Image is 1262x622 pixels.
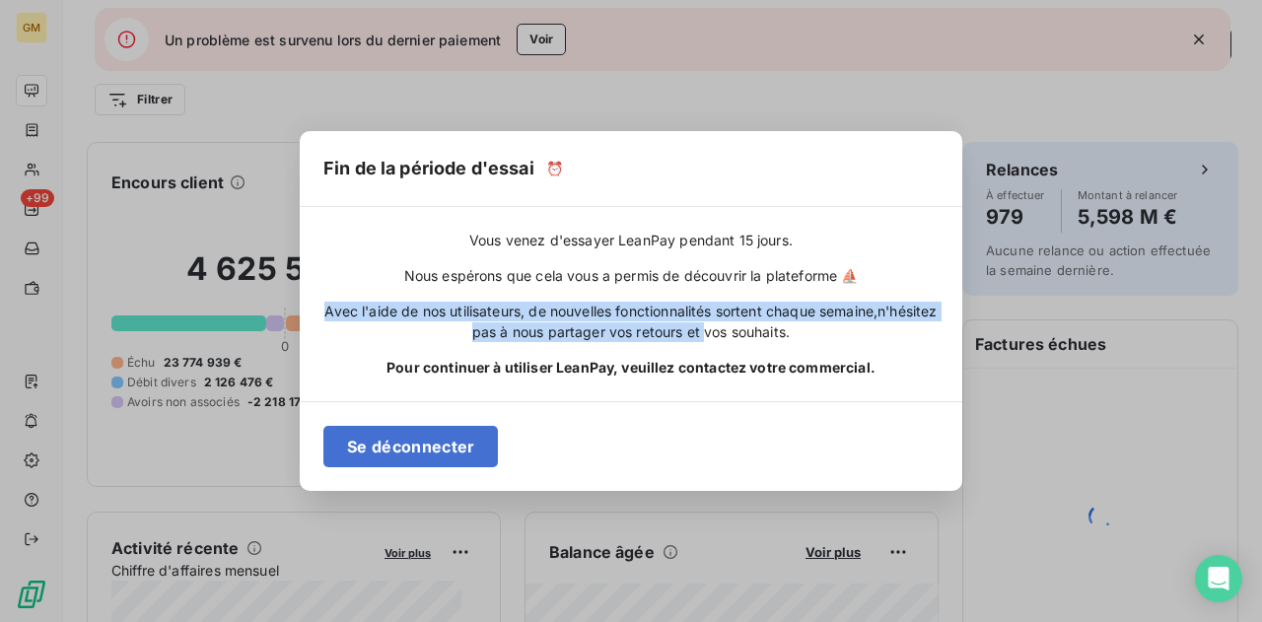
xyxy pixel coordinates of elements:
[841,267,858,284] span: ⛵️
[323,155,534,182] h5: Fin de la période d'essai
[469,231,793,250] span: Vous venez d'essayer LeanPay pendant 15 jours.
[1195,555,1242,602] div: Open Intercom Messenger
[386,358,876,378] span: Pour continuer à utiliser LeanPay, veuillez contactez votre commercial.
[323,426,498,467] button: Se déconnecter
[546,159,563,178] span: ⏰
[324,303,877,319] span: Avec l'aide de nos utilisateurs, de nouvelles fonctionnalités sortent chaque semaine,
[472,303,938,339] span: n'hésitez pas à nous partager vos retours et vos souhaits.
[404,266,859,286] span: Nous espérons que cela vous a permis de découvrir la plateforme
